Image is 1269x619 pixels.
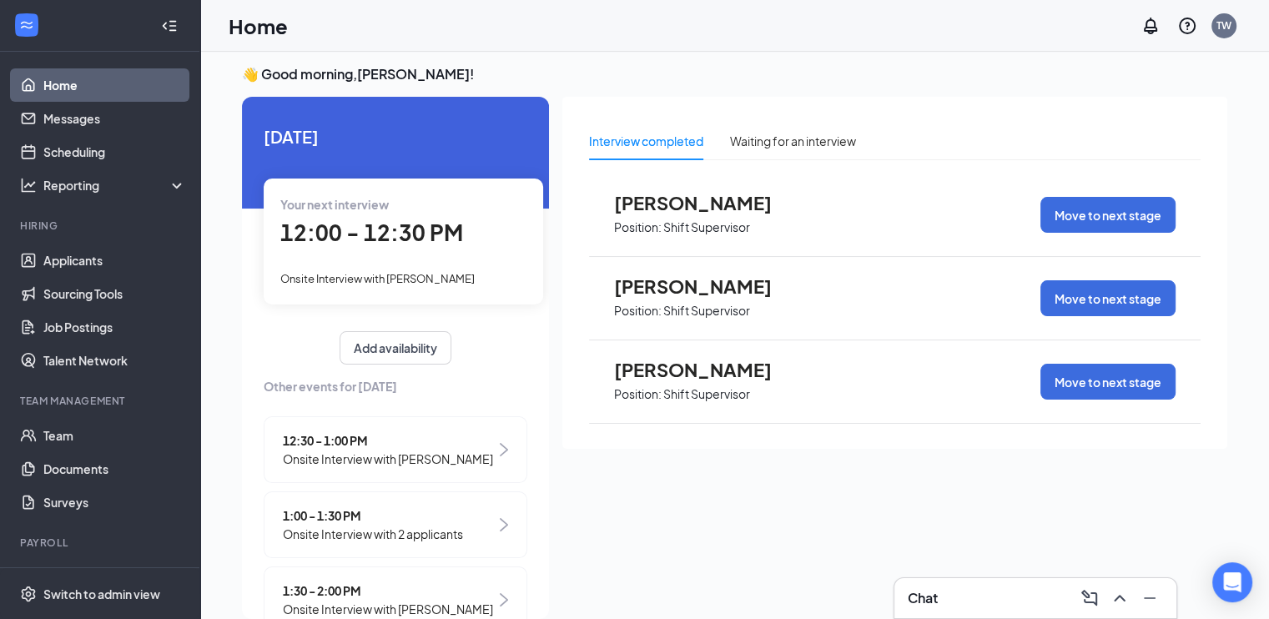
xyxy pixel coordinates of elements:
div: Switch to admin view [43,586,160,602]
button: Move to next stage [1040,364,1176,400]
svg: Notifications [1141,16,1161,36]
a: Team [43,419,186,452]
a: PayrollCrown [43,561,186,594]
h3: Chat [908,589,938,607]
span: Onsite Interview with [PERSON_NAME] [283,600,493,618]
a: Talent Network [43,344,186,377]
a: Surveys [43,486,186,519]
span: [PERSON_NAME] [614,275,798,297]
svg: ComposeMessage [1080,588,1100,608]
svg: WorkstreamLogo [18,17,35,33]
div: Reporting [43,177,187,194]
span: Your next interview [280,197,389,212]
a: Home [43,68,186,102]
span: Onsite Interview with [PERSON_NAME] [280,272,475,285]
span: Other events for [DATE] [264,377,527,395]
svg: Settings [20,586,37,602]
p: Shift Supervisor [663,303,750,319]
p: Shift Supervisor [663,386,750,402]
p: Position: [614,303,662,319]
button: Minimize [1136,585,1163,611]
h1: Home [229,12,288,40]
div: Hiring [20,219,183,233]
a: Job Postings [43,310,186,344]
div: Payroll [20,536,183,550]
a: Scheduling [43,135,186,169]
span: [DATE] [264,123,527,149]
div: Open Intercom Messenger [1212,562,1252,602]
button: Move to next stage [1040,280,1176,316]
div: Interview completed [589,132,703,150]
svg: Minimize [1140,588,1160,608]
p: Shift Supervisor [663,219,750,235]
span: 12:30 - 1:00 PM [283,431,493,450]
span: Onsite Interview with 2 applicants [283,525,463,543]
span: [PERSON_NAME] [614,192,798,214]
button: Add availability [340,331,451,365]
div: Team Management [20,394,183,408]
span: 1:30 - 2:00 PM [283,581,493,600]
a: Applicants [43,244,186,277]
svg: Collapse [161,18,178,34]
p: Position: [614,386,662,402]
button: ComposeMessage [1076,585,1103,611]
p: Position: [614,219,662,235]
svg: Analysis [20,177,37,194]
h3: 👋 Good morning, [PERSON_NAME] ! [242,65,1227,83]
div: TW [1216,18,1231,33]
button: Move to next stage [1040,197,1176,233]
a: Sourcing Tools [43,277,186,310]
svg: QuestionInfo [1177,16,1197,36]
svg: ChevronUp [1110,588,1130,608]
span: Onsite Interview with [PERSON_NAME] [283,450,493,468]
span: 1:00 - 1:30 PM [283,506,463,525]
a: Messages [43,102,186,135]
div: Waiting for an interview [730,132,856,150]
button: ChevronUp [1106,585,1133,611]
span: [PERSON_NAME] [614,359,798,380]
span: 12:00 - 12:30 PM [280,219,463,246]
a: Documents [43,452,186,486]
